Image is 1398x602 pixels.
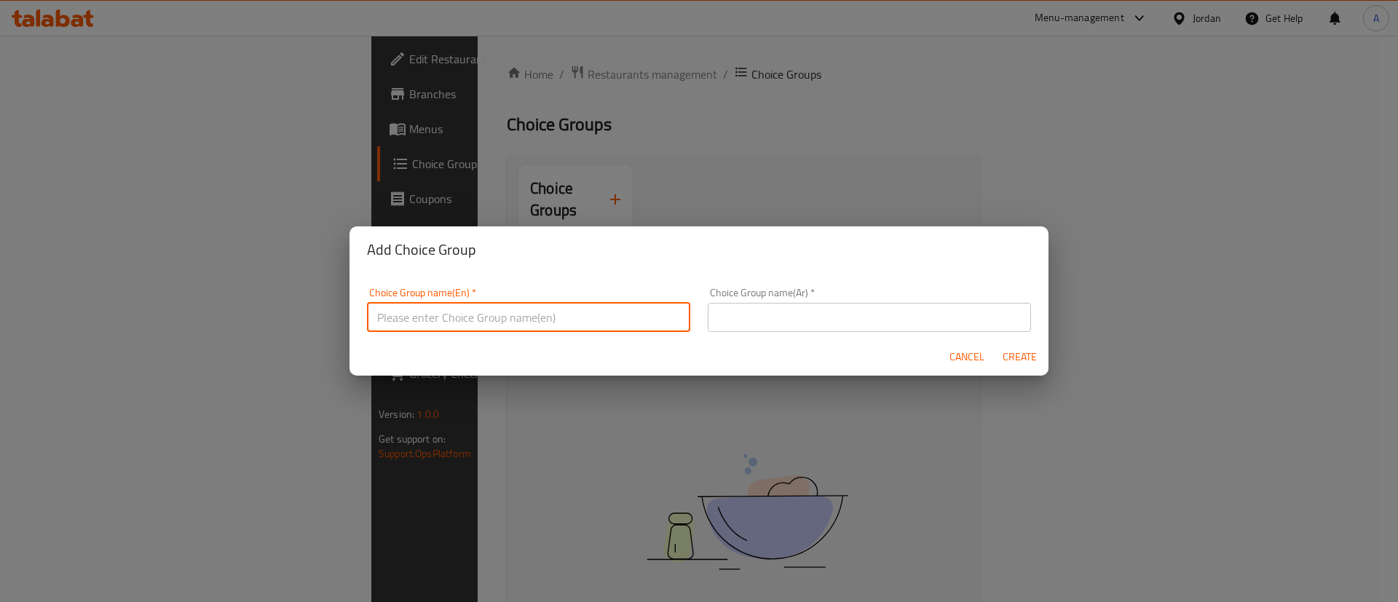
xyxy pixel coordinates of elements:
[1002,348,1037,366] span: Create
[996,344,1043,371] button: Create
[367,303,690,332] input: Please enter Choice Group name(en)
[367,238,1031,261] h2: Add Choice Group
[708,303,1031,332] input: Please enter Choice Group name(ar)
[949,348,984,366] span: Cancel
[944,344,990,371] button: Cancel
